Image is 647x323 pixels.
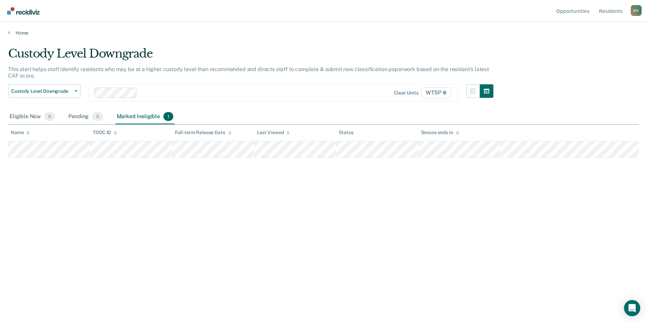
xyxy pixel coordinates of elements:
div: Eligible Now0 [8,109,56,124]
div: Full-term Release Date [175,130,231,135]
div: Status [339,130,353,135]
a: Home [8,30,639,36]
span: 0 [44,112,55,121]
button: Custody Level Downgrade [8,84,81,98]
div: Snooze ends in [421,130,459,135]
span: Custody Level Downgrade [11,88,72,94]
span: 1 [163,112,173,121]
p: This alert helps staff identify residents who may be at a higher custody level than recommended a... [8,66,489,79]
div: Marked Ineligible1 [115,109,175,124]
div: Last Viewed [257,130,290,135]
span: 3 [92,112,103,121]
div: Open Intercom Messenger [624,300,640,316]
img: Recidiviz [7,7,40,15]
span: WTSP [421,87,451,98]
div: Custody Level Downgrade [8,47,493,66]
div: R N [631,5,642,16]
button: Profile dropdown button [631,5,642,16]
div: Name [11,130,30,135]
div: TDOC ID [93,130,117,135]
div: Pending3 [67,109,104,124]
div: Clear units [394,90,419,96]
